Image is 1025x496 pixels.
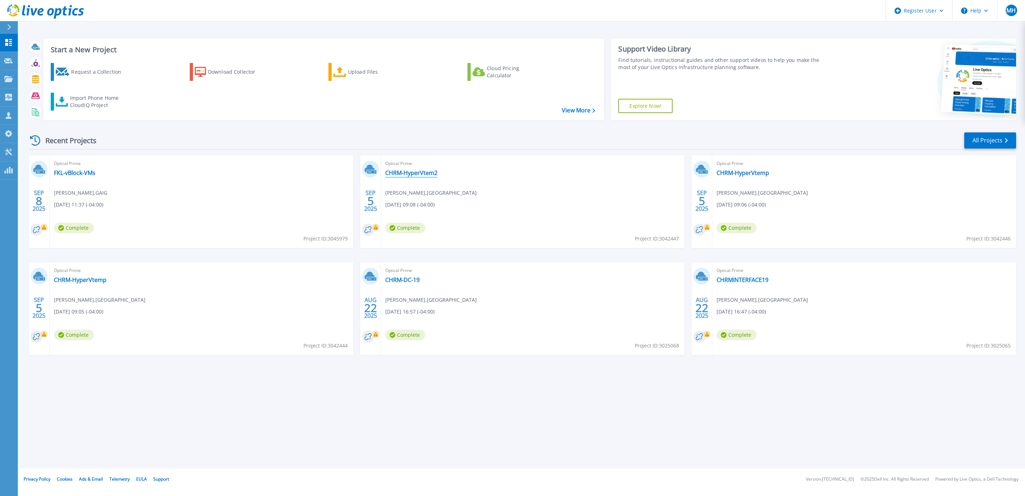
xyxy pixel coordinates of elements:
[385,160,680,167] span: Optical Prime
[618,57,828,71] div: Find tutorials, instructional guides and other support videos to help you make the most of your L...
[717,308,766,316] span: [DATE] 16:47 (-04:00)
[699,198,705,204] span: 5
[54,201,103,209] span: [DATE] 11:37 (-04:00)
[717,267,1011,274] span: Optical Prime
[717,189,808,197] span: [PERSON_NAME] , [GEOGRAPHIC_DATA]
[385,267,680,274] span: Optical Prime
[695,305,708,311] span: 22
[964,132,1016,149] a: All Projects
[966,235,1011,243] span: Project ID: 3042446
[635,235,679,243] span: Project ID: 3042447
[385,296,477,304] span: [PERSON_NAME] , [GEOGRAPHIC_DATA]
[364,188,377,214] div: SEP 2025
[861,477,929,482] li: © 2025 Dell Inc. All Rights Reserved
[385,201,435,209] span: [DATE] 09:08 (-04:00)
[385,308,435,316] span: [DATE] 16:57 (-04:00)
[385,276,420,283] a: CHRM-DC-19
[303,342,348,350] span: Project ID: 3042444
[54,169,95,176] a: FKL-vBlock-VMs
[635,342,679,350] span: Project ID: 3025068
[54,276,107,283] a: CHRM-HyperVtemp
[717,201,766,209] span: [DATE] 09:06 (-04:00)
[717,330,757,340] span: Complete
[1006,8,1016,13] span: MH
[153,476,169,482] a: Support
[54,267,349,274] span: Optical Prime
[54,189,107,197] span: [PERSON_NAME] , GAIG
[54,296,145,304] span: [PERSON_NAME] , [GEOGRAPHIC_DATA]
[618,99,673,113] a: Explore Now!
[24,476,50,482] a: Privacy Policy
[51,63,130,81] a: Request a Collection
[79,476,103,482] a: Ads & Email
[109,476,130,482] a: Telemetry
[618,44,828,54] div: Support Video Library
[36,305,42,311] span: 5
[385,330,425,340] span: Complete
[54,330,94,340] span: Complete
[717,169,769,176] a: CHRM-HyperVtemp
[36,198,42,204] span: 8
[935,477,1019,482] li: Powered by Live Optics, a Dell Technology
[385,169,437,176] a: CHRM-HyperVtem2
[70,94,126,109] div: Import Phone Home CloudIQ Project
[385,189,477,197] span: [PERSON_NAME] , [GEOGRAPHIC_DATA]
[32,295,46,321] div: SEP 2025
[51,46,595,54] h3: Start a New Project
[695,295,709,321] div: AUG 2025
[71,65,128,79] div: Request a Collection
[54,160,349,167] span: Optical Prime
[364,295,377,321] div: AUG 2025
[136,476,147,482] a: EULA
[348,65,405,79] div: Upload Files
[562,107,595,114] a: View More
[57,476,73,482] a: Cookies
[717,223,757,233] span: Complete
[190,63,269,81] a: Download Collector
[467,63,547,81] a: Cloud Pricing Calculator
[208,65,265,79] div: Download Collector
[385,223,425,233] span: Complete
[367,198,374,204] span: 5
[364,305,377,311] span: 22
[32,188,46,214] div: SEP 2025
[54,223,94,233] span: Complete
[717,160,1011,167] span: Optical Prime
[303,235,348,243] span: Project ID: 3045979
[717,276,768,283] a: CHRMINTERFACE19
[966,342,1011,350] span: Project ID: 3025065
[695,188,709,214] div: SEP 2025
[717,296,808,304] span: [PERSON_NAME] , [GEOGRAPHIC_DATA]
[28,132,106,149] div: Recent Projects
[328,63,408,81] a: Upload Files
[487,65,544,79] div: Cloud Pricing Calculator
[806,477,854,482] li: Version: [TECHNICAL_ID]
[54,308,103,316] span: [DATE] 09:05 (-04:00)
